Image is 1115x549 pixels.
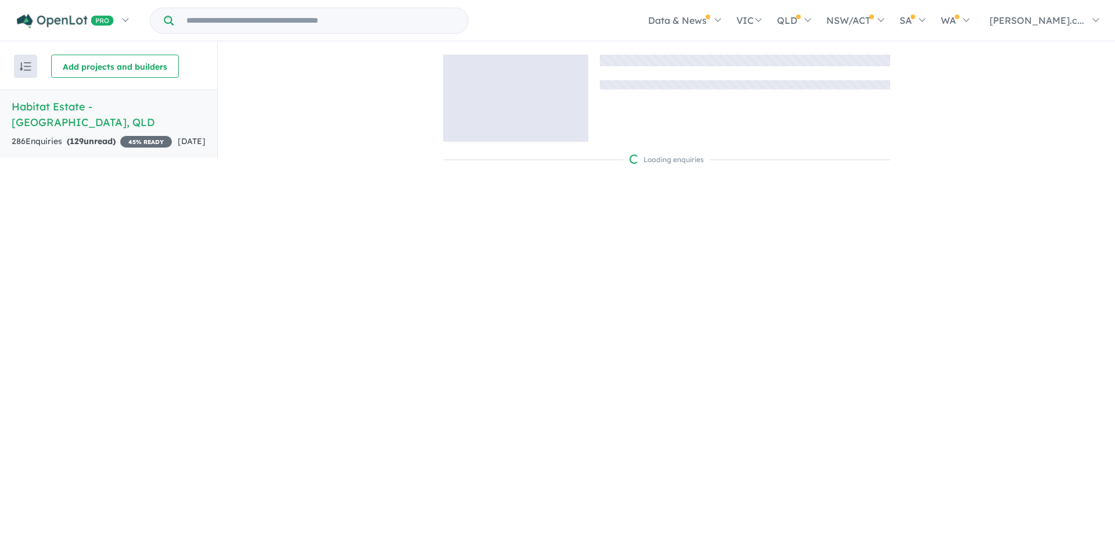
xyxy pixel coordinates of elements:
[20,62,31,71] img: sort.svg
[70,136,84,146] span: 129
[120,136,172,148] span: 45 % READY
[12,135,172,149] div: 286 Enquir ies
[630,154,704,166] div: Loading enquiries
[176,8,466,33] input: Try estate name, suburb, builder or developer
[17,14,114,28] img: Openlot PRO Logo White
[178,136,206,146] span: [DATE]
[12,99,206,130] h5: Habitat Estate - [GEOGRAPHIC_DATA] , QLD
[51,55,179,78] button: Add projects and builders
[990,15,1084,26] span: [PERSON_NAME].c...
[67,136,116,146] strong: ( unread)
